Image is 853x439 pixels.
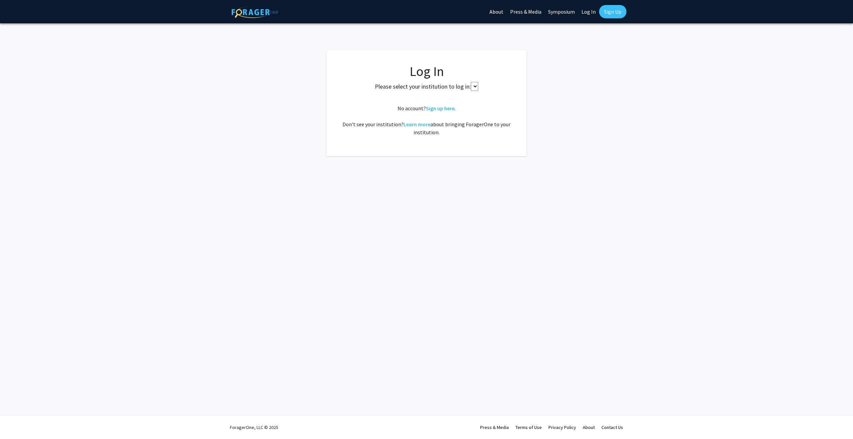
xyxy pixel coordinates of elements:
[599,5,626,18] a: Sign Up
[404,121,430,128] a: Learn more about bringing ForagerOne to your institution
[480,424,509,430] a: Press & Media
[548,424,576,430] a: Privacy Policy
[340,63,513,79] h1: Log In
[375,82,471,91] label: Please select your institution to log in:
[340,104,513,136] div: No account? . Don't see your institution? about bringing ForagerOne to your institution.
[426,105,454,112] a: Sign up here
[230,416,278,439] div: ForagerOne, LLC © 2025
[601,424,623,430] a: Contact Us
[583,424,595,430] a: About
[515,424,542,430] a: Terms of Use
[232,6,278,18] img: ForagerOne Logo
